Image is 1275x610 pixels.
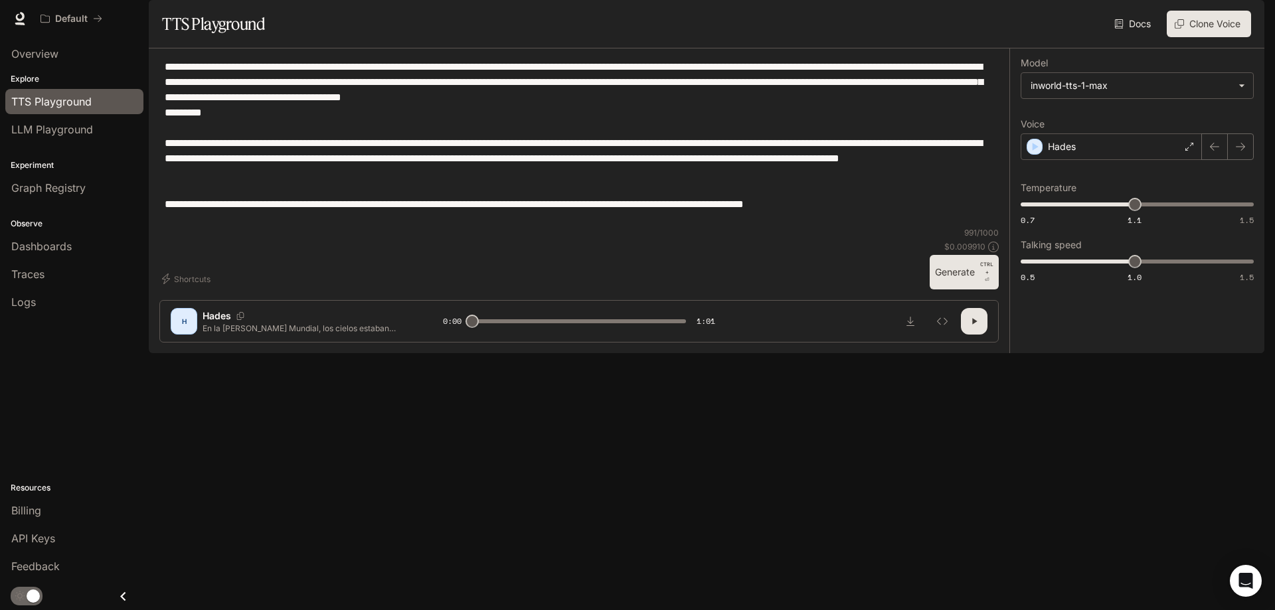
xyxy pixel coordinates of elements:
[1128,214,1142,226] span: 1.1
[173,311,195,332] div: H
[1021,183,1076,192] p: Temperature
[1021,240,1082,250] p: Talking speed
[35,5,108,32] button: All workspaces
[1240,214,1254,226] span: 1.5
[1021,214,1035,226] span: 0.7
[162,11,265,37] h1: TTS Playground
[1230,565,1262,597] div: Open Intercom Messenger
[443,315,462,328] span: 0:00
[1167,11,1251,37] button: Clone Voice
[203,309,231,323] p: Hades
[1021,58,1048,68] p: Model
[697,315,715,328] span: 1:01
[1021,73,1253,98] div: inworld-tts-1-max
[1128,271,1142,283] span: 1.0
[203,323,411,334] p: En la [PERSON_NAME] Mundial, los cielos estaban dominados por máquinas temibles. Cazas alemanes c...
[1240,271,1254,283] span: 1.5
[1021,119,1045,129] p: Voice
[1048,140,1076,153] p: Hades
[1021,271,1035,283] span: 0.5
[980,260,993,284] p: ⏎
[929,308,956,335] button: Inspect
[980,260,993,276] p: CTRL +
[1031,79,1232,92] div: inworld-tts-1-max
[930,255,999,289] button: GenerateCTRL +⏎
[231,312,250,320] button: Copy Voice ID
[897,308,924,335] button: Download audio
[1112,11,1156,37] a: Docs
[159,268,216,289] button: Shortcuts
[55,13,88,25] p: Default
